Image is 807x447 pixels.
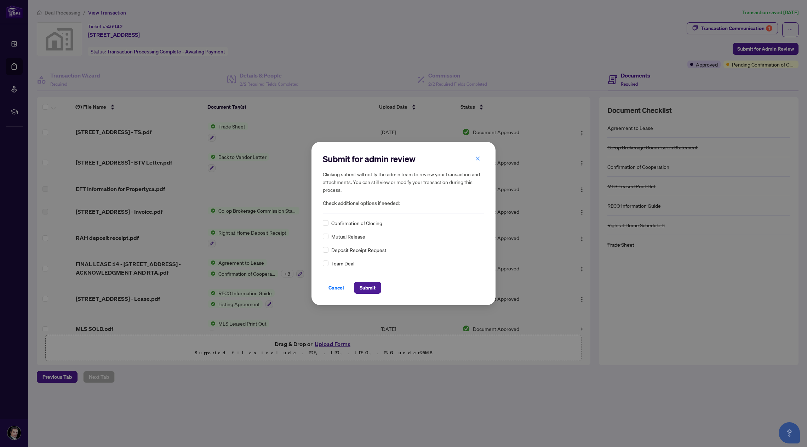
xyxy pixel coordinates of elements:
[331,246,387,254] span: Deposit Receipt Request
[331,259,354,267] span: Team Deal
[360,282,376,293] span: Submit
[475,156,480,161] span: close
[779,422,800,443] button: Open asap
[328,282,344,293] span: Cancel
[331,233,365,240] span: Mutual Release
[354,282,381,294] button: Submit
[323,199,484,207] span: Check additional options if needed:
[331,219,382,227] span: Confirmation of Closing
[323,170,484,194] h5: Clicking submit will notify the admin team to review your transaction and attachments. You can st...
[323,153,484,165] h2: Submit for admin review
[323,282,350,294] button: Cancel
